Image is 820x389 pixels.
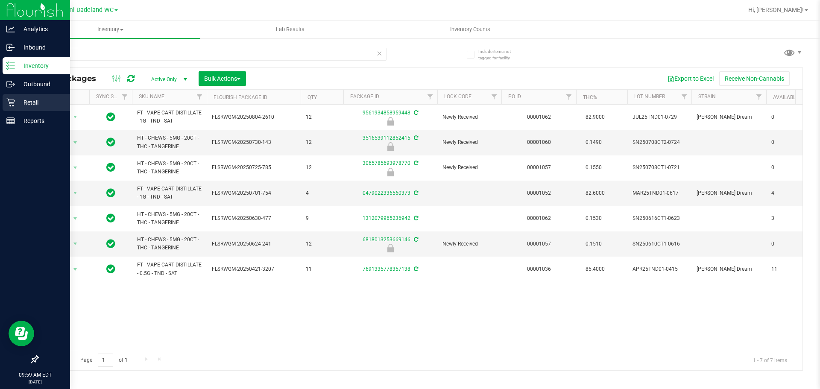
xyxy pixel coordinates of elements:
span: 11 [306,265,338,273]
span: 11 [771,265,804,273]
span: 12 [306,164,338,172]
a: 7691335778357138 [363,266,410,272]
button: Bulk Actions [199,71,246,86]
a: Lab Results [200,20,380,38]
span: 4 [306,189,338,197]
a: Filter [193,90,207,104]
span: FLSRWGM-20250421-3207 [212,265,296,273]
span: 0 [771,164,804,172]
span: select [70,111,81,123]
inline-svg: Inventory [6,61,15,70]
inline-svg: Retail [6,98,15,107]
a: 3065785693978770 [363,160,410,166]
a: 00001062 [527,215,551,221]
a: Filter [677,90,691,104]
span: Inventory Counts [439,26,502,33]
span: MAR25TND01-0617 [633,189,686,197]
span: In Sync [106,263,115,275]
span: FLSRWGM-20250730-143 [212,138,296,146]
button: Receive Non-Cannabis [719,71,790,86]
a: Lock Code [444,94,471,99]
a: 00001036 [527,266,551,272]
span: 0 [771,138,804,146]
span: select [70,187,81,199]
span: In Sync [106,161,115,173]
a: Filter [562,90,576,104]
a: Inventory Counts [380,20,560,38]
a: SKU Name [139,94,164,99]
a: 1312079965236942 [363,215,410,221]
span: SN250708CT2-0724 [633,138,686,146]
span: 0.1550 [581,161,606,174]
span: Lab Results [264,26,316,33]
span: 0 [771,240,804,248]
span: Newly Received [442,138,496,146]
a: Sync Status [96,94,129,99]
span: FLSRWGM-20250804-2610 [212,113,296,121]
span: select [70,238,81,250]
span: 82.9000 [581,111,609,123]
span: Sync from Compliance System [413,190,418,196]
a: Available [773,94,799,100]
span: Newly Received [442,240,496,248]
a: 3516539112852415 [363,135,410,141]
span: Clear [376,48,382,59]
p: 09:59 AM EDT [4,371,66,379]
span: [PERSON_NAME] Dream [697,113,761,121]
span: Include items not tagged for facility [478,48,521,61]
a: Qty [307,94,317,100]
span: 82.6000 [581,187,609,199]
inline-svg: Analytics [6,25,15,33]
inline-svg: Outbound [6,80,15,88]
span: FT - VAPE CART DISTILLATE - 0.5G - TND - SAT [137,261,202,277]
span: FLSRWGM-20250624-241 [212,240,296,248]
span: In Sync [106,238,115,250]
span: SN250708CT1-0721 [633,164,686,172]
span: select [70,213,81,225]
span: FLSRWGM-20250701-754 [212,189,296,197]
p: Analytics [15,24,66,34]
a: Package ID [350,94,379,99]
span: 12 [306,113,338,121]
span: Bulk Actions [204,75,240,82]
span: Sync from Compliance System [413,215,418,221]
span: select [70,263,81,275]
span: [PERSON_NAME] Dream [697,265,761,273]
iframe: Resource center [9,321,34,346]
span: 0 [771,113,804,121]
a: Lot Number [634,94,665,99]
span: 85.4000 [581,263,609,275]
span: Sync from Compliance System [413,160,418,166]
span: Sync from Compliance System [413,110,418,116]
input: 1 [98,354,113,367]
a: PO ID [508,94,521,99]
p: Reports [15,116,66,126]
span: Inventory [20,26,200,33]
span: FLSRWGM-20250630-477 [212,214,296,222]
span: In Sync [106,212,115,224]
span: SN250616CT1-0623 [633,214,686,222]
span: Newly Received [442,113,496,121]
span: APR25TND01-0415 [633,265,686,273]
span: In Sync [106,136,115,148]
span: Hi, [PERSON_NAME]! [748,6,804,13]
div: Newly Received [342,142,439,151]
div: Newly Received [342,117,439,126]
span: 9 [306,214,338,222]
span: select [70,137,81,149]
span: Sync from Compliance System [413,266,418,272]
span: In Sync [106,111,115,123]
inline-svg: Reports [6,117,15,125]
span: 4 [771,189,804,197]
a: Filter [423,90,437,104]
span: Page of 1 [73,354,135,367]
span: 0.1530 [581,212,606,225]
span: JUL25TND01-0729 [633,113,686,121]
a: 9561934858959448 [363,110,410,116]
a: 00001062 [527,114,551,120]
a: 00001057 [527,241,551,247]
span: 1 - 7 of 7 items [746,354,794,366]
inline-svg: Inbound [6,43,15,52]
span: 12 [306,240,338,248]
span: [PERSON_NAME] Dream [697,189,761,197]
